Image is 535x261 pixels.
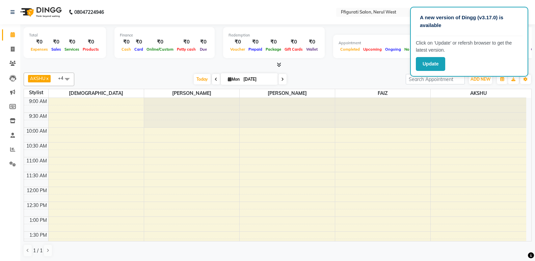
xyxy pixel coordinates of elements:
[145,38,175,46] div: ₹0
[28,217,48,224] div: 1:00 PM
[175,47,197,52] span: Petty cash
[49,89,144,98] span: [DEMOGRAPHIC_DATA]
[25,172,48,179] div: 11:30 AM
[241,74,275,84] input: 2025-09-01
[264,47,283,52] span: Package
[63,47,81,52] span: Services
[33,247,43,254] span: 1 / 1
[420,14,518,29] p: A new version of Dingg (v3.17.0) is available
[339,40,422,46] div: Appointment
[431,89,526,98] span: AKSHU
[25,142,48,150] div: 10:30 AM
[197,38,209,46] div: ₹0
[50,47,63,52] span: Sales
[120,47,133,52] span: Cash
[335,89,430,98] span: FAIZ
[133,47,145,52] span: Card
[29,47,50,52] span: Expenses
[120,38,133,46] div: ₹0
[50,38,63,46] div: ₹0
[17,3,63,22] img: logo
[264,38,283,46] div: ₹0
[229,32,319,38] div: Redemption
[406,74,465,84] input: Search Appointment
[81,38,101,46] div: ₹0
[403,47,422,52] span: No show
[339,47,362,52] span: Completed
[383,47,403,52] span: Ongoing
[133,38,145,46] div: ₹0
[240,89,335,98] span: [PERSON_NAME]
[25,202,48,209] div: 12:30 PM
[226,77,241,82] span: Mon
[29,32,101,38] div: Total
[304,47,319,52] span: Wallet
[24,89,48,96] div: Stylist
[28,232,48,239] div: 1:30 PM
[28,113,48,120] div: 9:30 AM
[46,76,49,81] a: x
[30,76,46,81] span: AKSHU
[175,38,197,46] div: ₹0
[25,128,48,135] div: 10:00 AM
[25,157,48,164] div: 11:00 AM
[81,47,101,52] span: Products
[58,75,69,81] span: +4
[145,47,175,52] span: Online/Custom
[229,47,247,52] span: Voucher
[29,38,50,46] div: ₹0
[362,47,383,52] span: Upcoming
[74,3,104,22] b: 08047224946
[120,32,209,38] div: Finance
[416,40,523,54] p: Click on ‘Update’ or refersh browser to get the latest version.
[63,38,81,46] div: ₹0
[25,187,48,194] div: 12:00 PM
[28,98,48,105] div: 9:00 AM
[416,57,445,71] button: Update
[471,77,490,82] span: ADD NEW
[198,47,209,52] span: Due
[229,38,247,46] div: ₹0
[247,38,264,46] div: ₹0
[144,89,239,98] span: [PERSON_NAME]
[194,74,211,84] span: Today
[283,38,304,46] div: ₹0
[304,38,319,46] div: ₹0
[247,47,264,52] span: Prepaid
[283,47,304,52] span: Gift Cards
[469,75,492,84] button: ADD NEW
